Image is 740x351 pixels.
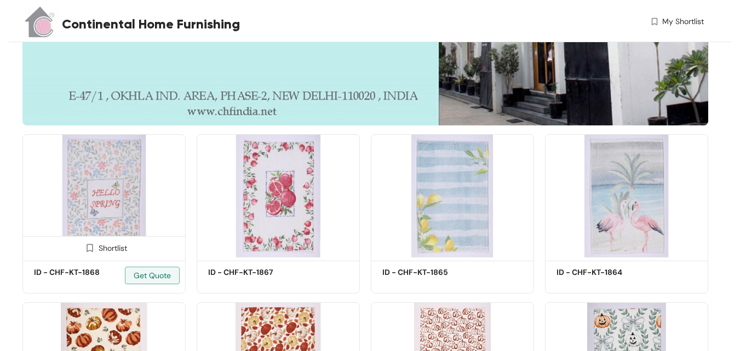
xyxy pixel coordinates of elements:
span: My Shortlist [662,16,704,27]
img: dc2ed478-8278-4599-a69f-fccbfb1d03fd [197,134,360,257]
img: Shortlist [84,243,95,253]
img: 3b24ec7f-8d80-432e-904c-2af0ed67f7e7 [545,134,708,257]
img: b9f6f33e-7754-493f-b2df-be4659632b62 [22,134,186,257]
button: Get Quote [125,267,180,284]
img: Buyer Portal [22,4,58,40]
h5: ID - CHF-KT-1864 [557,267,650,278]
h5: ID - CHF-KT-1868 [34,267,127,278]
img: 42156af2-c4ef-4750-8ae4-4984ff07f06e [371,134,534,257]
h5: ID - CHF-KT-1865 [382,267,475,278]
div: Shortlist [81,242,127,252]
h5: ID - CHF-KT-1867 [208,267,301,278]
span: Continental Home Furnishing [62,14,240,34]
img: wishlist [650,16,659,27]
span: Get Quote [134,269,171,281]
